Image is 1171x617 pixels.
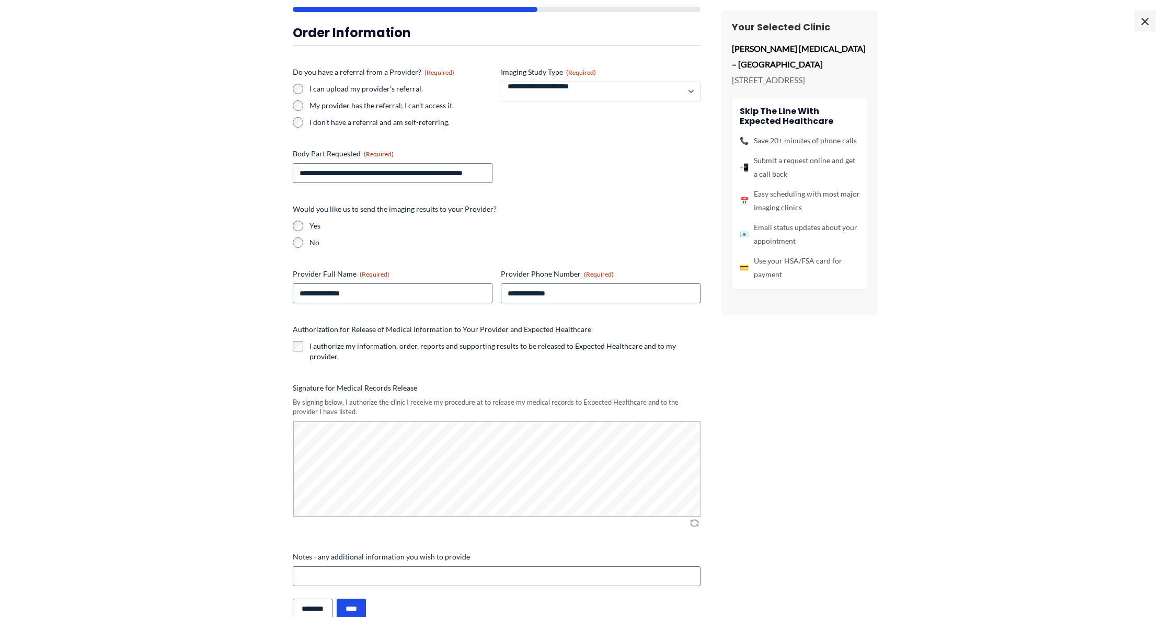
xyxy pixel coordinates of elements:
[293,552,701,562] label: Notes - any additional information you wish to provide
[688,518,701,528] img: Clear Signature
[309,100,492,111] label: My provider has the referral; I can't access it.
[309,84,492,94] label: I can upload my provider's referral.
[740,227,749,241] span: 📧
[424,68,454,76] span: (Required)
[1134,10,1155,31] span: ×
[584,270,614,278] span: (Required)
[740,194,749,208] span: 📅
[293,148,492,159] label: Body Part Requested
[293,67,454,77] legend: Do you have a referral from a Provider?
[293,397,701,417] div: By signing below, I authorize the clinic I receive my procedure at to release my medical records ...
[740,161,749,174] span: 📲
[501,269,701,279] label: Provider Phone Number
[293,383,701,393] label: Signature for Medical Records Release
[740,254,860,281] li: Use your HSA/FSA card for payment
[309,117,492,128] label: I don't have a referral and am self-referring.
[740,106,860,126] h4: Skip the line with Expected Healthcare
[309,341,701,362] label: I authorize my information, order, reports and supporting results to be released to Expected Heal...
[732,41,868,72] p: [PERSON_NAME] [MEDICAL_DATA] – [GEOGRAPHIC_DATA]
[732,21,868,33] h3: Your Selected Clinic
[501,67,701,77] label: Imaging Study Type
[740,221,860,248] li: Email status updates about your appointment
[732,72,868,88] p: [STREET_ADDRESS]
[293,269,492,279] label: Provider Full Name
[293,324,591,335] legend: Authorization for Release of Medical Information to Your Provider and Expected Healthcare
[309,237,701,248] label: No
[293,204,497,214] legend: Would you like us to send the imaging results to your Provider?
[740,154,860,181] li: Submit a request online and get a call back
[740,261,749,275] span: 💳
[360,270,389,278] span: (Required)
[293,25,701,41] h3: Order Information
[364,150,394,158] span: (Required)
[740,134,860,147] li: Save 20+ minutes of phone calls
[566,68,596,76] span: (Required)
[740,134,749,147] span: 📞
[309,221,701,231] label: Yes
[740,187,860,214] li: Easy scheduling with most major imaging clinics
